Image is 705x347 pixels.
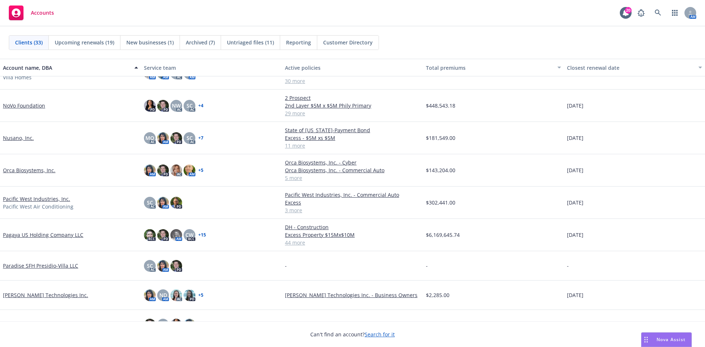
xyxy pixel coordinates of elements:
div: Closest renewal date [567,64,694,72]
a: Pacific West Industries, Inc. - Commercial Auto [285,191,420,199]
span: Reporting [286,39,311,46]
a: NoVo Foundation [3,102,45,109]
a: Excess - $5M xs $5M [285,134,420,142]
span: $181,549.00 [426,134,455,142]
a: State of [US_STATE]-Payment Bond [285,126,420,134]
img: photo [170,165,182,176]
a: DH - Construction [285,223,420,231]
div: Active policies [285,64,420,72]
a: 2nd Layer $5M x $5M Phily Primary [285,102,420,109]
button: Closest renewal date [564,59,705,76]
img: photo [184,289,195,301]
a: Pagaya US Holding Company LLC [3,231,83,239]
a: QCM Enterprises, LLC [3,321,56,328]
span: [DATE] [567,291,583,299]
span: $448,543.18 [426,102,455,109]
span: SC [147,262,153,270]
a: Orca Biosystems, Inc. [3,166,55,174]
img: photo [170,229,182,241]
span: ND [159,291,167,299]
span: [DATE] [567,166,583,174]
a: Accounts [6,3,57,23]
a: 29 more [285,109,420,117]
a: 11 more [285,142,420,149]
span: [DATE] [567,231,583,239]
img: photo [170,260,182,272]
span: New businesses (1) [126,39,174,46]
span: [DATE] [567,321,583,328]
div: Account name, DBA [3,64,130,72]
div: 20 [625,7,632,14]
span: $40,622.00 [426,321,452,328]
span: - [285,262,287,270]
button: Total premiums [423,59,564,76]
span: [DATE] [567,199,583,206]
a: Orca Biosystems, Inc. - Cyber [285,159,420,166]
a: + 7 [198,136,203,140]
button: Active policies [282,59,423,76]
img: photo [144,289,156,301]
a: + 15 [198,233,206,237]
button: Nova Assist [641,332,692,347]
div: Service team [144,64,279,72]
span: Nova Assist [657,336,686,343]
span: $302,441.00 [426,199,455,206]
a: 30 more [285,77,420,85]
span: MQ [145,134,154,142]
span: [DATE] [567,134,583,142]
a: Search for it [365,331,395,338]
span: SC [147,199,153,206]
img: photo [170,289,182,301]
a: 3 more [285,206,420,214]
img: photo [170,319,182,330]
img: photo [157,100,169,112]
img: photo [157,260,169,272]
span: $143,204.00 [426,166,455,174]
img: photo [184,319,195,330]
img: photo [157,132,169,144]
span: Can't find an account? [310,330,395,338]
a: Excess [285,199,420,206]
span: [DATE] [567,102,583,109]
img: photo [157,197,169,209]
span: $6,169,645.74 [426,231,460,239]
span: $2,285.00 [426,291,449,299]
a: Report a Bug [634,6,648,20]
a: Excess Property $15Mx$10M [285,231,420,239]
a: Orca Biosystems, Inc. - Commercial Auto [285,166,420,174]
a: [PERSON_NAME] Technologies Inc. - Business Owners [285,291,420,299]
span: Archived (7) [186,39,215,46]
a: Pacific West Industries, Inc. [3,195,70,203]
a: Search [651,6,665,20]
span: Villa Homes [3,73,32,81]
span: Upcoming renewals (19) [55,39,114,46]
div: Total premiums [426,64,553,72]
img: photo [170,132,182,144]
a: [PERSON_NAME] Technologies Inc. [3,291,88,299]
img: photo [144,229,156,241]
a: 2 Prospect [285,94,420,102]
span: CW [185,231,194,239]
a: 44 more [285,239,420,246]
a: [PERSON_NAME] [PERSON_NAME] [285,321,420,328]
span: SC [187,102,193,109]
span: NW [172,102,181,109]
img: photo [184,165,195,176]
a: + 4 [198,104,203,108]
span: Untriaged files (11) [227,39,274,46]
span: SC [160,321,166,328]
span: SC [187,134,193,142]
span: - [567,262,569,270]
a: Nusano, Inc. [3,134,34,142]
span: - [426,262,428,270]
img: photo [144,165,156,176]
img: photo [157,165,169,176]
span: Customer Directory [323,39,373,46]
